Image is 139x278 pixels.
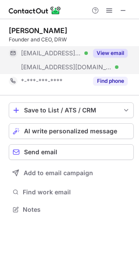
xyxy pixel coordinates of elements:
[93,77,128,85] button: Reveal Button
[21,63,112,71] span: [EMAIL_ADDRESS][DOMAIN_NAME]
[9,123,134,139] button: AI write personalized message
[9,186,134,198] button: Find work email
[9,5,61,16] img: ContactOut v5.3.10
[23,188,130,196] span: Find work email
[24,149,57,156] span: Send email
[93,49,128,58] button: Reveal Button
[9,102,134,118] button: save-profile-one-click
[9,26,67,35] div: [PERSON_NAME]
[9,165,134,181] button: Add to email campaign
[21,49,81,57] span: [EMAIL_ADDRESS][DOMAIN_NAME]
[24,128,117,135] span: AI write personalized message
[9,203,134,216] button: Notes
[9,144,134,160] button: Send email
[23,206,130,214] span: Notes
[24,107,118,114] div: Save to List / ATS / CRM
[24,170,93,176] span: Add to email campaign
[9,36,134,44] div: Founder and CEO, DRW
